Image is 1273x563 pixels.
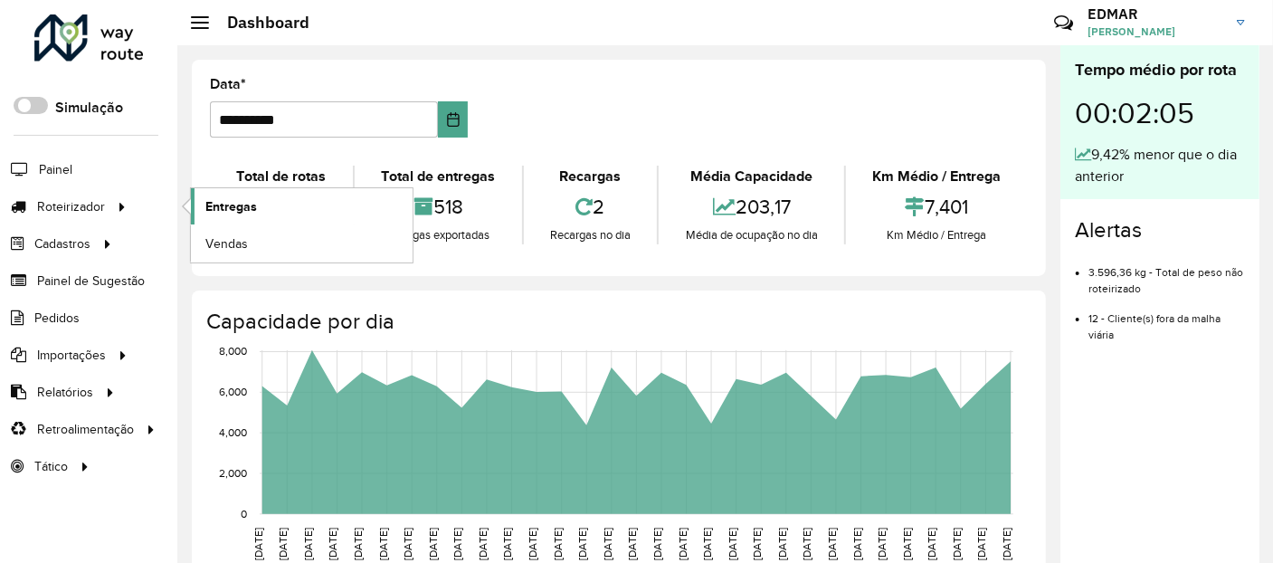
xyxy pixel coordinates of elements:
a: Entregas [191,188,413,224]
text: [DATE] [427,528,439,560]
text: [DATE] [851,528,863,560]
text: 0 [241,508,247,520]
text: [DATE] [527,528,538,560]
text: [DATE] [502,528,514,560]
li: 3.596,36 kg - Total de peso não roteirizado [1088,251,1245,297]
text: [DATE] [252,528,264,560]
span: Vendas [205,234,248,253]
text: [DATE] [926,528,937,560]
h4: Alertas [1075,217,1245,243]
text: [DATE] [451,528,463,560]
a: Contato Rápido [1044,4,1083,43]
text: [DATE] [627,528,639,560]
text: [DATE] [277,528,289,560]
span: Pedidos [34,309,80,328]
text: [DATE] [876,528,888,560]
h2: Dashboard [209,13,309,33]
text: [DATE] [352,528,364,560]
text: [DATE] [951,528,963,560]
span: Roteirizador [37,197,105,216]
text: [DATE] [1001,528,1012,560]
div: Recargas [528,166,653,187]
text: [DATE] [976,528,988,560]
span: Importações [37,346,106,365]
text: 4,000 [219,426,247,438]
text: [DATE] [677,528,689,560]
div: Km Médio / Entrega [850,226,1023,244]
div: Km Médio / Entrega [850,166,1023,187]
li: 12 - Cliente(s) fora da malha viária [1088,297,1245,343]
span: Retroalimentação [37,420,134,439]
div: 7,401 [850,187,1023,226]
text: [DATE] [826,528,838,560]
text: [DATE] [402,528,413,560]
span: Painel de Sugestão [37,272,145,291]
text: [DATE] [701,528,713,560]
text: 2,000 [219,467,247,479]
div: Recargas no dia [528,226,653,244]
text: [DATE] [901,528,913,560]
text: 6,000 [219,386,247,398]
text: [DATE] [802,528,813,560]
text: [DATE] [477,528,489,560]
div: Total de rotas [214,166,348,187]
text: [DATE] [651,528,663,560]
div: Total de entregas [359,166,518,187]
span: Entregas [205,197,257,216]
h4: Capacidade por dia [206,309,1028,335]
text: [DATE] [552,528,564,560]
span: Tático [34,457,68,476]
text: [DATE] [751,528,763,560]
div: 203,17 [663,187,840,226]
text: [DATE] [602,528,613,560]
span: [PERSON_NAME] [1088,24,1223,40]
div: 2 [528,187,653,226]
div: 9,42% menor que o dia anterior [1075,144,1245,187]
text: [DATE] [377,528,389,560]
h3: EDMAR [1088,5,1223,23]
div: 00:02:05 [1075,82,1245,144]
text: [DATE] [727,528,738,560]
a: Vendas [191,225,413,262]
button: Choose Date [438,101,468,138]
text: [DATE] [302,528,314,560]
div: 518 [359,187,518,226]
text: [DATE] [776,528,788,560]
div: Entregas exportadas [359,226,518,244]
text: [DATE] [576,528,588,560]
text: [DATE] [328,528,339,560]
label: Data [210,73,246,95]
span: Relatórios [37,383,93,402]
div: Média Capacidade [663,166,840,187]
label: Simulação [55,97,123,119]
div: Tempo médio por rota [1075,58,1245,82]
text: 8,000 [219,346,247,358]
span: Cadastros [34,234,90,253]
div: Média de ocupação no dia [663,226,840,244]
span: Painel [39,160,72,179]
